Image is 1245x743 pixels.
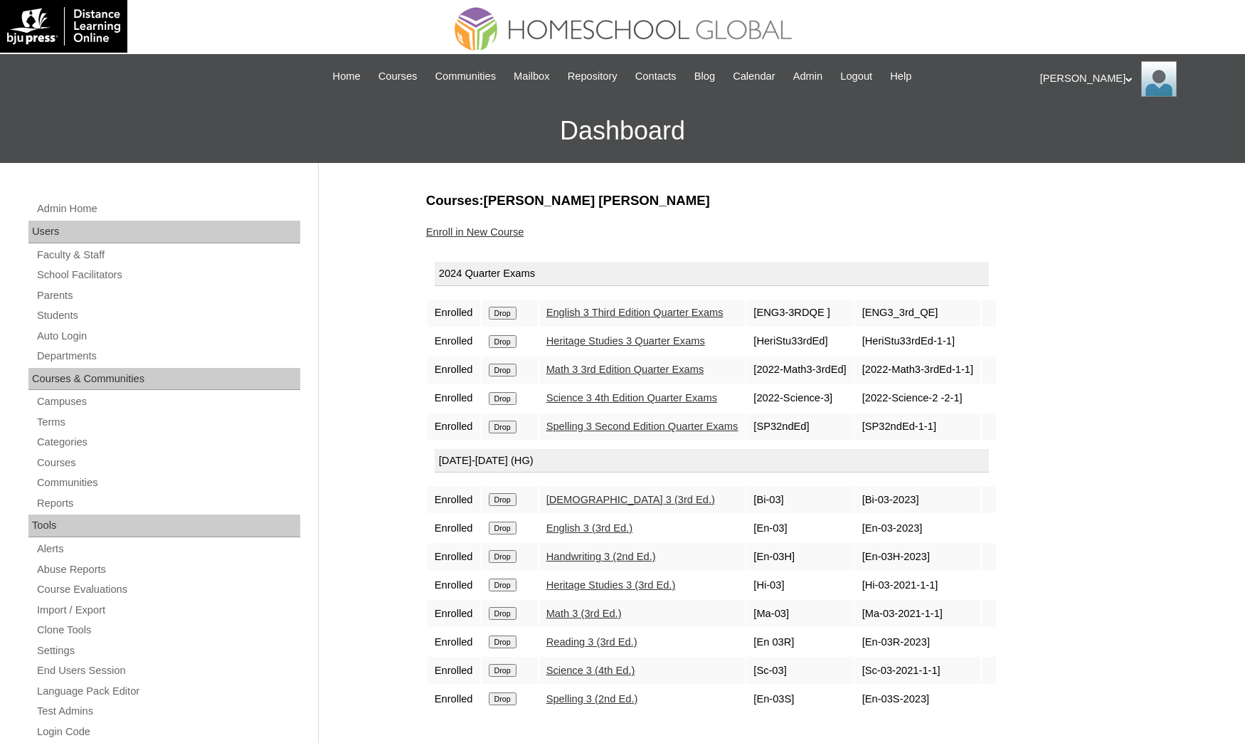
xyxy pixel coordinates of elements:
span: Help [890,68,911,85]
a: Language Pack Editor [36,683,300,700]
a: Courses [371,68,425,85]
td: Enrolled [428,628,480,655]
input: Drop [489,522,516,534]
td: [En-03-2023] [855,515,980,542]
a: Faculty & Staff [36,246,300,264]
a: Communities [36,474,300,492]
input: Drop [489,335,516,348]
a: Categories [36,433,300,451]
input: Drop [489,364,516,376]
a: Reading 3 (3rd Ed.) [546,636,637,648]
td: [SP32ndEd] [746,413,853,441]
input: Drop [489,421,516,433]
a: Science 3 (4th Ed.) [546,665,635,676]
a: Settings [36,642,300,660]
td: [Hi-03-2021-1-1] [855,571,980,599]
a: Campuses [36,393,300,411]
span: Communities [435,68,496,85]
td: [Hi-03] [746,571,853,599]
a: Blog [687,68,722,85]
a: English 3 (3rd Ed.) [546,522,632,534]
a: Departments [36,347,300,365]
a: Communities [428,68,503,85]
td: Enrolled [428,600,480,627]
a: Clone Tools [36,621,300,639]
td: Enrolled [428,328,480,355]
input: Drop [489,692,516,705]
span: Mailbox [514,68,550,85]
h3: Dashboard [7,99,1238,163]
td: [ENG3_3rd_QE] [855,300,980,327]
td: [En-03] [746,515,853,542]
td: [En-03R-2023] [855,628,980,655]
a: Enroll in New Course [426,226,524,238]
a: Terms [36,413,300,431]
a: Parents [36,287,300,305]
td: Enrolled [428,685,480,712]
span: Courses [378,68,418,85]
td: [En 03R] [746,628,853,655]
a: Test Admins [36,702,300,720]
a: Spelling 3 Second Edition Quarter Exams [546,421,738,432]
td: Enrolled [428,515,480,542]
td: [2022-Science-2 -2-1] [855,385,980,412]
td: Enrolled [428,413,480,441]
td: [Ma-03-2021-1-1] [855,600,980,627]
td: [Ma-03] [746,600,853,627]
a: Home [326,68,368,85]
h3: Courses:[PERSON_NAME] [PERSON_NAME] [426,191,1130,210]
td: [ENG3-3RDQE ] [746,300,853,327]
a: Mailbox [507,68,557,85]
a: Admin Home [36,200,300,218]
td: Enrolled [428,385,480,412]
td: [2022-Math3-3rdEd] [746,357,853,384]
a: Import / Export [36,601,300,619]
td: Enrolled [428,357,480,384]
a: Auto Login [36,327,300,345]
td: [En-03S-2023] [855,685,980,712]
a: Help [883,68,918,85]
div: [DATE]-[DATE] (HG) [435,449,989,473]
div: Tools [28,515,300,537]
span: Blog [694,68,715,85]
a: Repository [561,68,625,85]
td: Enrolled [428,657,480,684]
td: [En-03S] [746,685,853,712]
a: Courses [36,454,300,472]
a: Admin [786,68,830,85]
a: Math 3 (3rd Ed.) [546,608,622,619]
span: Logout [840,68,872,85]
td: [HeriStu33rdEd-1-1] [855,328,980,355]
span: Admin [793,68,823,85]
span: Repository [568,68,618,85]
span: Contacts [635,68,677,85]
a: Heritage Studies 3 Quarter Exams [546,335,705,347]
span: Calendar [733,68,775,85]
a: Login Code [36,723,300,741]
a: Math 3 3rd Edition Quarter Exams [546,364,704,375]
div: 2024 Quarter Exams [435,262,989,286]
a: School Facilitators [36,266,300,284]
a: Heritage Studies 3 (3rd Ed.) [546,579,676,591]
td: Enrolled [428,300,480,327]
img: logo-white.png [7,7,120,46]
input: Drop [489,550,516,563]
td: Enrolled [428,543,480,570]
div: [PERSON_NAME] [1040,61,1231,97]
a: Logout [833,68,879,85]
div: Courses & Communities [28,368,300,391]
td: [HeriStu33rdEd] [746,328,853,355]
span: Home [333,68,361,85]
td: [En-03H-2023] [855,543,980,570]
td: Enrolled [428,486,480,513]
td: Enrolled [428,571,480,599]
td: [2022-Science-3] [746,385,853,412]
a: [DEMOGRAPHIC_DATA] 3 (3rd Ed.) [546,494,715,505]
a: Spelling 3 (2nd Ed.) [546,693,638,705]
td: [SP32ndEd-1-1] [855,413,980,441]
input: Drop [489,636,516,648]
a: Handwriting 3 (2nd Ed.) [546,551,656,562]
a: English 3 Third Edition Quarter Exams [546,307,724,318]
td: [2022-Math3-3rdEd-1-1] [855,357,980,384]
input: Drop [489,664,516,677]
